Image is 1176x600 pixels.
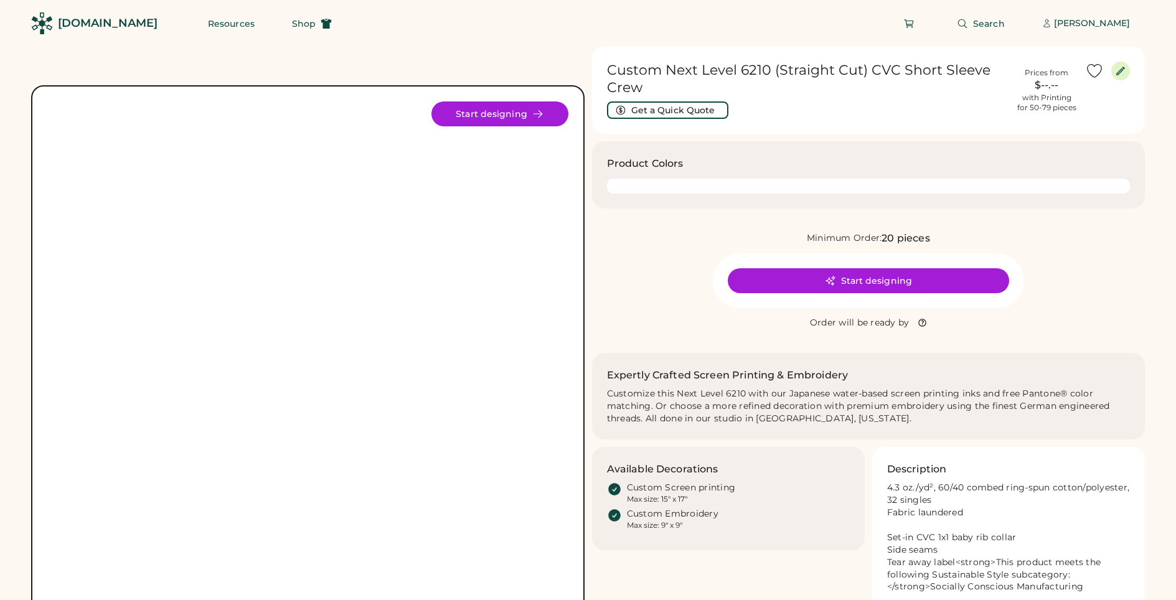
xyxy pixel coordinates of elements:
div: [DOMAIN_NAME] [58,16,158,31]
div: Max size: 15" x 17" [627,494,687,504]
h3: Available Decorations [607,462,718,477]
div: [PERSON_NAME] [1054,17,1130,30]
h1: Custom Next Level 6210 (Straight Cut) CVC Short Sleeve Crew [607,62,1009,96]
span: Search [973,19,1005,28]
div: Custom Screen printing [627,482,736,494]
button: Get a Quick Quote [607,101,728,119]
div: with Printing for 50-79 pieces [1017,93,1076,113]
img: Rendered Logo - Screens [31,12,53,34]
div: Minimum Order: [807,232,882,245]
h3: Product Colors [607,156,684,171]
div: Prices from [1025,68,1068,78]
div: 20 pieces [882,231,929,246]
div: Custom Embroidery [627,508,718,520]
div: $--.-- [1015,78,1078,93]
span: Shop [292,19,316,28]
button: Start designing [728,268,1009,293]
button: Search [942,11,1020,36]
h2: Expertly Crafted Screen Printing & Embroidery [607,368,849,383]
h3: Description [887,462,947,477]
div: Customize this Next Level 6210 with our Japanese water-based screen printing inks and free Panton... [607,388,1131,425]
button: Resources [193,11,270,36]
button: Shop [277,11,347,36]
div: Max size: 9" x 9" [627,520,682,530]
div: Order will be ready by [810,317,910,329]
button: Start designing [431,101,568,126]
div: 4.3 oz./yd², 60/40 combed ring-spun cotton/polyester, 32 singles Fabric laundered Set-in CVC 1x1 ... [887,482,1130,593]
